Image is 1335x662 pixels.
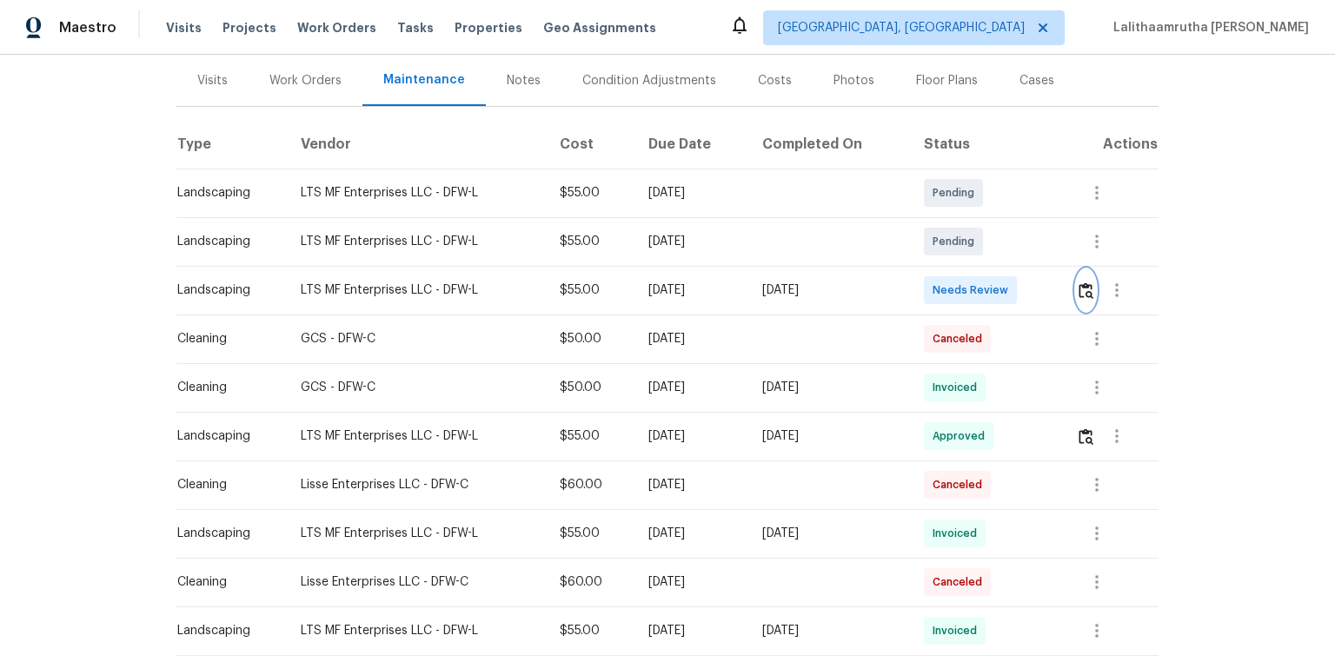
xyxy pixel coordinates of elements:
[177,184,273,202] div: Landscaping
[301,427,532,445] div: LTS MF Enterprises LLC - DFW-L
[1079,428,1093,445] img: Review Icon
[648,622,734,639] div: [DATE]
[197,72,228,89] div: Visits
[301,330,532,348] div: GCS - DFW-C
[933,330,989,348] span: Canceled
[933,622,984,639] span: Invoiced
[177,573,273,591] div: Cleaning
[758,72,792,89] div: Costs
[177,525,273,542] div: Landscaping
[560,476,621,493] div: $60.00
[1076,415,1096,457] button: Review Icon
[762,622,895,639] div: [DATE]
[59,19,116,36] span: Maestro
[1106,19,1309,36] span: Lalithaamrutha [PERSON_NAME]
[560,184,621,202] div: $55.00
[748,120,909,169] th: Completed On
[301,184,532,202] div: LTS MF Enterprises LLC - DFW-L
[648,184,734,202] div: [DATE]
[648,281,734,299] div: [DATE]
[762,427,895,445] div: [DATE]
[933,233,981,250] span: Pending
[933,476,989,493] span: Canceled
[648,379,734,396] div: [DATE]
[560,233,621,250] div: $55.00
[301,622,532,639] div: LTS MF Enterprises LLC - DFW-L
[933,525,984,542] span: Invoiced
[301,233,532,250] div: LTS MF Enterprises LLC - DFW-L
[301,573,532,591] div: Lisse Enterprises LLC - DFW-C
[177,379,273,396] div: Cleaning
[222,19,276,36] span: Projects
[301,525,532,542] div: LTS MF Enterprises LLC - DFW-L
[634,120,748,169] th: Due Date
[762,379,895,396] div: [DATE]
[560,427,621,445] div: $55.00
[560,330,621,348] div: $50.00
[933,379,984,396] span: Invoiced
[560,573,621,591] div: $60.00
[546,120,634,169] th: Cost
[933,184,981,202] span: Pending
[177,330,273,348] div: Cleaning
[287,120,546,169] th: Vendor
[648,427,734,445] div: [DATE]
[301,281,532,299] div: LTS MF Enterprises LLC - DFW-L
[560,622,621,639] div: $55.00
[648,573,734,591] div: [DATE]
[543,19,656,36] span: Geo Assignments
[269,72,342,89] div: Work Orders
[507,72,541,89] div: Notes
[762,525,895,542] div: [DATE]
[648,233,734,250] div: [DATE]
[560,379,621,396] div: $50.00
[648,330,734,348] div: [DATE]
[1076,269,1096,311] button: Review Icon
[560,525,621,542] div: $55.00
[582,72,716,89] div: Condition Adjustments
[1062,120,1159,169] th: Actions
[933,573,989,591] span: Canceled
[301,379,532,396] div: GCS - DFW-C
[910,120,1062,169] th: Status
[177,622,273,639] div: Landscaping
[177,233,273,250] div: Landscaping
[177,427,273,445] div: Landscaping
[177,476,273,493] div: Cleaning
[455,19,522,36] span: Properties
[166,19,202,36] span: Visits
[560,281,621,299] div: $55.00
[301,476,532,493] div: Lisse Enterprises LLC - DFW-C
[834,72,874,89] div: Photos
[383,71,465,89] div: Maintenance
[648,476,734,493] div: [DATE]
[648,525,734,542] div: [DATE]
[933,281,1015,299] span: Needs Review
[778,19,1025,36] span: [GEOGRAPHIC_DATA], [GEOGRAPHIC_DATA]
[1079,282,1093,299] img: Review Icon
[1020,72,1054,89] div: Cases
[297,19,376,36] span: Work Orders
[762,281,895,299] div: [DATE]
[177,281,273,299] div: Landscaping
[176,120,287,169] th: Type
[397,22,434,34] span: Tasks
[916,72,978,89] div: Floor Plans
[933,427,992,445] span: Approved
